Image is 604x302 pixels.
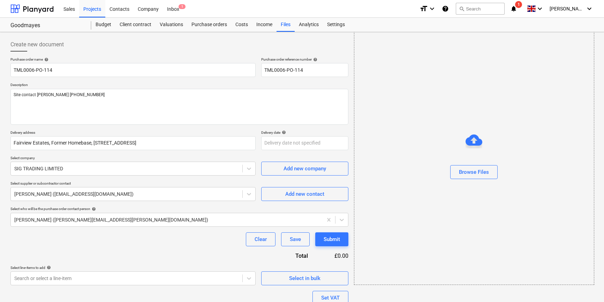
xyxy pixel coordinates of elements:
span: 1 [179,4,186,9]
div: Save [290,235,301,244]
div: Submit [324,235,340,244]
span: Create new document [10,40,64,49]
button: Clear [246,232,275,246]
button: Submit [315,232,348,246]
textarea: Site contact [PERSON_NAME] [PHONE_NUMBER] [10,89,348,125]
a: Budget [91,18,115,32]
p: Select supplier or subcontractor contact [10,181,256,187]
button: Select in bulk [261,271,348,285]
div: Purchase order name [10,57,256,62]
i: Knowledge base [442,5,449,13]
i: keyboard_arrow_down [585,5,594,13]
span: help [280,130,286,134]
button: Add new company [261,162,348,176]
div: Clear [255,235,267,244]
span: help [312,57,317,62]
span: search [459,6,465,11]
i: format_size [420,5,428,13]
div: Goodmayes [10,22,83,29]
span: help [43,57,48,62]
input: Document name [10,63,256,77]
div: Delivery date [261,130,348,135]
i: keyboard_arrow_down [428,5,436,13]
span: [PERSON_NAME] [550,6,584,11]
a: Settings [323,18,349,32]
div: £0.00 [319,252,348,260]
div: Browse Files [459,168,489,177]
i: notifications [510,5,517,13]
div: Select in bulk [289,274,320,283]
iframe: Chat Widget [569,269,604,302]
span: help [90,207,96,211]
div: Select line-items to add [10,265,256,270]
span: 1 [515,1,522,8]
a: Costs [231,18,252,32]
button: Add new contact [261,187,348,201]
a: Income [252,18,277,32]
p: Delivery address [10,130,256,136]
p: Select company [10,156,256,162]
button: Save [281,232,310,246]
a: Purchase orders [187,18,231,32]
button: Browse Files [450,165,498,179]
button: Search [456,3,505,15]
input: Reference number [261,63,348,77]
input: Delivery address [10,136,256,150]
i: keyboard_arrow_down [536,5,544,13]
a: Client contract [115,18,156,32]
div: Total [258,252,319,260]
a: Files [277,18,295,32]
input: Delivery date not specified [261,136,348,150]
div: Browse Files [354,31,594,285]
a: Analytics [295,18,323,32]
div: Purchase order reference number [261,57,348,62]
div: Select who will be the purchase order contact person [10,207,348,211]
a: Valuations [156,18,187,32]
span: help [45,265,51,270]
div: Add new company [284,164,326,173]
div: Add new contact [285,189,324,199]
p: Description [10,83,348,88]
